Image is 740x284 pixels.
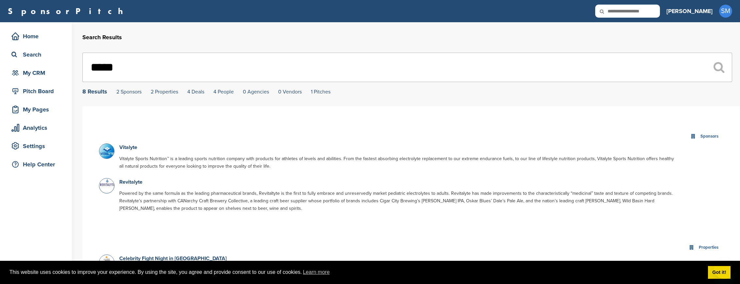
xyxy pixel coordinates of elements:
a: Help Center [7,157,65,172]
div: Sponsors [699,133,720,140]
div: Search [10,49,65,60]
div: My Pages [10,104,65,115]
img: Data [99,144,116,160]
div: 8 Results [82,89,107,94]
p: Powered by the same formula as the leading pharmaceutical brands, Revitaltyte is the first to ful... [119,190,675,212]
a: [PERSON_NAME] [666,4,713,18]
a: 1 Pitches [311,89,330,95]
iframe: Button to launch messaging window [714,258,735,279]
div: Properties [697,244,720,251]
a: Celebrity Fight Night in [GEOGRAPHIC_DATA] [119,255,227,262]
div: My CRM [10,67,65,79]
a: SponsorPitch [8,7,127,15]
a: 0 Vendors [278,89,302,95]
div: Settings [10,140,65,152]
img: Cfn in italy 2021 logo on white [99,255,116,269]
div: Pitch Board [10,85,65,97]
h3: [PERSON_NAME] [666,7,713,16]
a: learn more about cookies [302,267,331,277]
div: Analytics [10,122,65,134]
a: 0 Agencies [243,89,269,95]
a: Analytics [7,120,65,135]
a: Search [7,47,65,62]
img: Revitalyte [99,178,116,187]
h2: Search Results [82,33,732,42]
a: 2 Properties [151,89,178,95]
a: My CRM [7,65,65,80]
a: 4 Deals [187,89,204,95]
a: Pitch Board [7,84,65,99]
span: SM [719,5,732,18]
a: dismiss cookie message [708,266,731,279]
a: Vitalyte [119,144,137,151]
a: Settings [7,139,65,154]
span: This website uses cookies to improve your experience. By using the site, you agree and provide co... [9,267,703,277]
a: Home [7,29,65,44]
div: Home [10,30,65,42]
a: 4 People [213,89,234,95]
a: My Pages [7,102,65,117]
div: Help Center [10,159,65,170]
p: Vitalyte Sports Nutrition™ is a leading sports nutrition company with products for athletes of le... [119,155,675,170]
a: 2 Sponsors [116,89,142,95]
a: Revitalyte [119,179,143,185]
